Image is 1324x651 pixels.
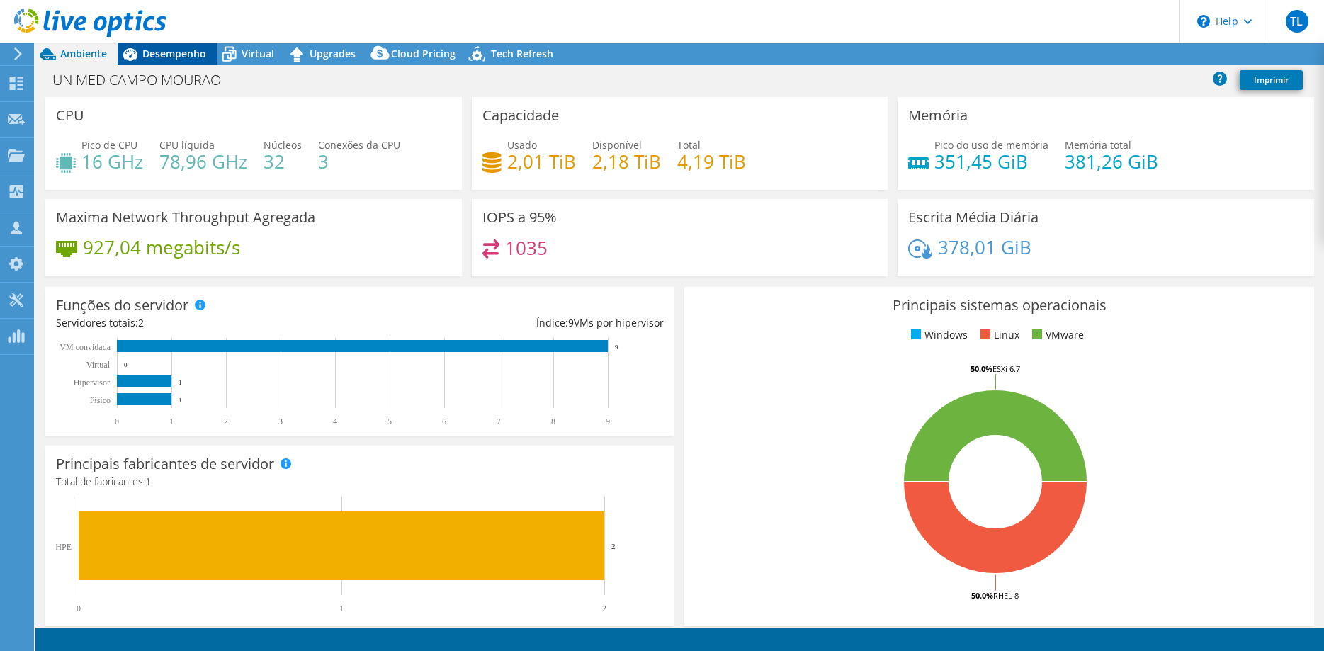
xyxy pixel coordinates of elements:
text: 5 [387,417,392,426]
span: Ambiente [60,47,107,60]
div: Índice: VMs por hipervisor [360,315,664,331]
h4: 16 GHz [81,154,143,169]
text: 1 [169,417,174,426]
text: 1 [339,604,344,613]
span: Usado [507,138,537,152]
text: 2 [611,542,616,550]
text: 3 [278,417,283,426]
span: 9 [568,316,574,329]
text: 8 [551,417,555,426]
text: 9 [606,417,610,426]
span: Disponível [592,138,642,152]
tspan: 50.0% [971,590,993,601]
span: Virtual [242,47,274,60]
li: VMware [1029,327,1084,343]
text: 1 [179,379,182,386]
h4: 2,01 TiB [507,154,576,169]
h4: 351,45 GiB [934,154,1048,169]
span: Pico do uso de memória [934,138,1048,152]
span: CPU líquida [159,138,215,152]
span: Conexões da CPU [318,138,400,152]
text: 0 [124,361,128,368]
text: VM convidada [60,342,111,352]
text: 9 [615,344,618,351]
h4: 3 [318,154,400,169]
text: 0 [77,604,81,613]
span: Upgrades [310,47,356,60]
text: Virtual [86,360,111,370]
span: TL [1286,10,1308,33]
span: Pico de CPU [81,138,137,152]
h4: 32 [264,154,302,169]
h3: Memória [908,108,968,123]
span: 1 [145,475,151,488]
h3: Capacidade [482,108,559,123]
li: Linux [977,327,1019,343]
h4: 1035 [505,240,548,256]
h4: 78,96 GHz [159,154,247,169]
h4: Total de fabricantes: [56,474,664,489]
span: Desempenho [142,47,206,60]
text: 4 [333,417,337,426]
span: Memória total [1065,138,1131,152]
text: Hipervisor [74,378,110,387]
h4: 927,04 megabits/s [83,239,240,255]
svg: \n [1197,15,1210,28]
h4: 378,01 GiB [938,239,1031,255]
li: Windows [907,327,968,343]
h3: CPU [56,108,84,123]
text: 0 [115,417,119,426]
h3: Escrita Média Diária [908,210,1039,225]
text: 2 [602,604,606,613]
a: Imprimir [1240,70,1303,90]
tspan: RHEL 8 [993,590,1019,601]
h4: 2,18 TiB [592,154,661,169]
h4: 381,26 GiB [1065,154,1158,169]
h3: Funções do servidor [56,298,188,313]
h3: Maxima Network Throughput Agregada [56,210,315,225]
h1: UNIMED CAMPO MOURAO [46,72,243,88]
span: Núcleos [264,138,302,152]
text: 2 [224,417,228,426]
text: HPE [55,542,72,552]
tspan: ESXi 6.7 [992,363,1020,374]
h3: Principais fabricantes de servidor [56,456,274,472]
text: 1 [179,397,182,404]
h3: IOPS a 95% [482,210,557,225]
h3: Principais sistemas operacionais [695,298,1303,313]
span: Cloud Pricing [391,47,456,60]
div: Servidores totais: [56,315,360,331]
tspan: 50.0% [971,363,992,374]
tspan: Físico [90,395,111,405]
span: Tech Refresh [491,47,553,60]
span: 2 [138,316,144,329]
text: 7 [497,417,501,426]
span: Total [677,138,701,152]
h4: 4,19 TiB [677,154,746,169]
text: 6 [442,417,446,426]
